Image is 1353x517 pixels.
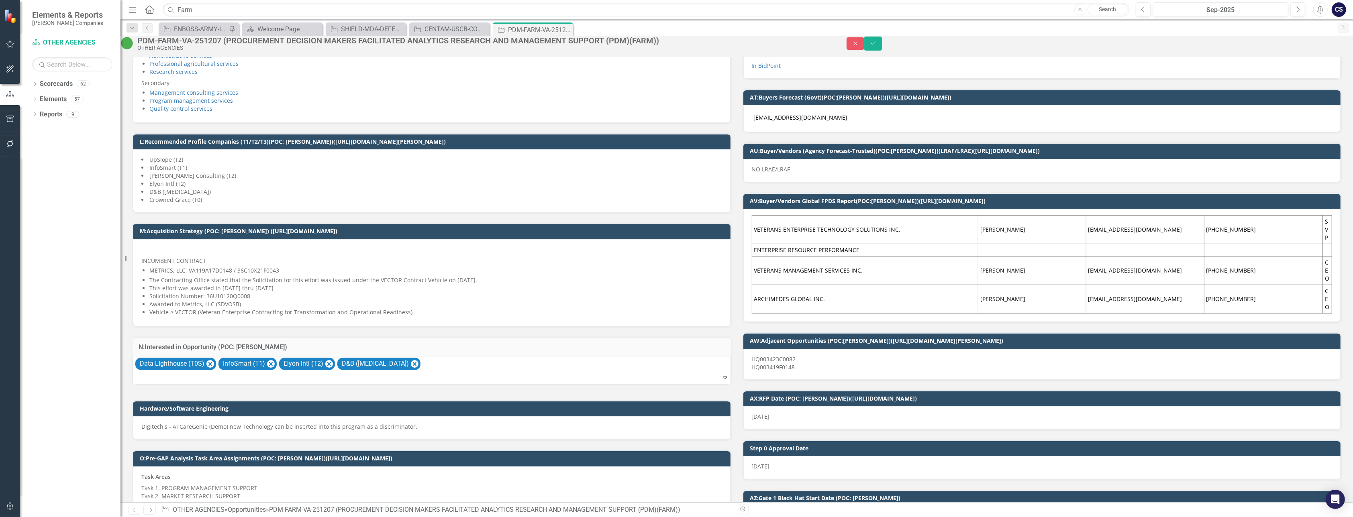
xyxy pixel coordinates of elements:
a: SHIELD-MDA-DEFENSE-254898: MULTIPLE AWARD SCALABLE HOMELAND INNOVATIVE ENTERPRISE LAYERED DEFENSE... [328,24,404,34]
p: INCUMBENT CONTRACT [141,255,722,265]
p: Secondary [141,77,722,87]
a: Scorecards [40,79,73,89]
button: CS [1332,2,1346,17]
div: Remove D&B (T3) [411,360,418,368]
img: Active [120,37,133,49]
div: Elyon Intl (T2) [281,358,324,370]
span: UpSlope (T2) [149,156,183,163]
div: 9 [66,111,79,118]
td: SVP [1323,216,1332,244]
td: [PHONE_NUMBER] [1204,216,1323,244]
a: Management consulting services [149,89,238,96]
td: [EMAIL_ADDRESS][DOMAIN_NAME] [752,112,1333,124]
div: InfoSmart (T1) [220,358,266,370]
strong: Task Areas [141,473,171,480]
h3: L:Recommended Profile Companies (T1/T2/T3)(POC: [PERSON_NAME])([URL][DOMAIN_NAME][PERSON_NAME]) [140,138,726,145]
h3: O:Pre-GAP Analysis Task Area Assignments (POC: [PERSON_NAME])([URL][DOMAIN_NAME]) [140,455,726,461]
span: Elyon Intl (T2) [149,180,186,187]
td: CEO [1323,256,1332,285]
a: Opportunities [228,506,266,513]
td: VETERANS ENTERPRISE TECHNOLOGY SOLUTIONS INC. [752,216,978,244]
a: In BidPoint [752,62,781,69]
h3: N:Interested in Opportunity (POC: [PERSON_NAME]) [139,344,725,351]
div: Welcome Page [257,24,320,34]
img: ClearPoint Strategy [4,9,18,23]
li: Awarded to Metrics, LLC (SDVOSB) [149,300,722,308]
a: OTHER AGENCIES [32,38,112,47]
td: [EMAIL_ADDRESS][DOMAIN_NAME] [1086,256,1204,285]
td: ARCHIMEDES GLOBAL INC. [752,285,978,313]
li: Solicitation Number: 36U10120Q0008 [149,292,722,300]
span: Crowned Grace (T0) [149,196,202,204]
h3: Step 0 Approval Date [750,445,1337,451]
span: [DATE] [752,413,770,420]
td: VETERANS MANAGEMENT SERVICES INC. [752,256,978,285]
h3: AX:RFP Date (POC: [PERSON_NAME])([URL][DOMAIN_NAME]) [750,395,1337,401]
div: Remove Data Lighthouse (T0S) [206,360,214,368]
td: [EMAIL_ADDRESS][DOMAIN_NAME] [1086,285,1204,313]
span: Elements & Reports [32,10,103,20]
small: [PERSON_NAME] Companies [32,20,103,26]
a: Elements [40,95,67,104]
div: Remove Elyon Intl (T2) [325,360,333,368]
td: CEO [1323,285,1332,313]
input: Search ClearPoint... [163,3,1130,17]
a: Program management services [149,97,233,104]
div: D&B ([MEDICAL_DATA]) [339,358,410,370]
a: CENTAM-USCB-COMMERCE-237323: CENSUS BUREAU TRANSFORMATION APPLICATION MODERNIZATION (CENTAM) SEPT... [411,24,488,34]
td: [PERSON_NAME] [978,256,1086,285]
h3: AU:Buyer/Vendors (Agency Forecast-Trusted)(POC:[PERSON_NAME])(LRAF/LRAE)([URL][DOMAIN_NAME]) [750,148,1337,154]
p: METRICS, LLC, VA119A17D0148 / 36C10X21F0043 [149,267,722,275]
h3: M:Acquisition Strategy (POC: [PERSON_NAME]) ([URL][DOMAIN_NAME]) [140,228,726,234]
a: Administrative services [149,52,212,59]
h3: AZ:Gate 1 Black Hat Start Date (POC: [PERSON_NAME]) [750,495,1337,501]
td: [EMAIL_ADDRESS][DOMAIN_NAME] [1086,216,1204,244]
a: Reports [40,110,62,119]
h3: AV:Buyer/Vendors Global FPDS Report(POC:[PERSON_NAME])([URL][DOMAIN_NAME]) [750,198,1337,204]
a: Research services [149,68,198,75]
div: Data Lighthouse (T0S) [137,358,206,370]
div: PDM-FARM-VA-251207 (PROCUREMENT DECISION MAKERS FACILITATED ANALYTICS RESEARCH AND MANAGEMENT SUP... [137,36,831,45]
td: [PERSON_NAME] [978,216,1086,244]
p: Digitech's - AI CareGenie (Demo) new Technology can be inserted into this program as a discrimina... [141,423,722,431]
span: HQ003419F0148 [752,363,795,371]
a: Quality control services [149,105,212,112]
li: This effort was awarded in [DATE] thru [DATE] [149,284,722,292]
h3: Hardware/Software Engineering [140,405,726,411]
span: [DATE] [752,462,770,470]
div: SHIELD-MDA-DEFENSE-254898: MULTIPLE AWARD SCALABLE HOMELAND INNOVATIVE ENTERPRISE LAYERED DEFENSE... [341,24,404,34]
a: Professional agricultural services [149,60,239,67]
button: Sep-2025 [1153,2,1288,17]
span: InfoSmart (T1) [149,164,187,171]
div: OTHER AGENCIES [137,45,831,51]
div: Remove InfoSmart (T1) [267,360,275,368]
p: NO LRAE/LRAF [752,165,1333,173]
div: Open Intercom Messenger [1326,490,1345,509]
span: [PERSON_NAME] Consulting (T2) [149,172,236,179]
h3: AT:Buyers Forecast (Govt)(POC:[PERSON_NAME])([URL][DOMAIN_NAME]) [750,94,1337,100]
td: ENTERPRISE RESOURCE PERFORMANCE [752,244,978,256]
div: PDM-FARM-VA-251207 (PROCUREMENT DECISION MAKERS FACILITATED ANALYTICS RESEARCH AND MANAGEMENT SUP... [269,506,680,513]
span: D&B ([MEDICAL_DATA]) [149,188,211,195]
div: Sep-2025 [1156,5,1286,15]
li: Vehicle > VECTOR (Veteran Enterprise Contracting for Transformation and Operational Readiness) [149,308,722,316]
div: » » [161,505,731,515]
a: Welcome Page [244,24,320,34]
div: 57 [71,96,84,103]
td: [PHONE_NUMBER] [1204,256,1323,285]
h3: AW:Adjacent Opportunities (POC:[PERSON_NAME])([URL][DOMAIN_NAME][PERSON_NAME]) [750,338,1337,344]
p: The Contracting Office stated that the Solicitation for this effort was issued under the VECTOR C... [149,276,722,284]
div: ENBOSS-ARMY-ITES3 SB-221122 (Army National Guard ENBOSS Support Service Sustainment, Enhancement,... [174,24,227,34]
a: ENBOSS-ARMY-ITES3 SB-221122 (Army National Guard ENBOSS Support Service Sustainment, Enhancement,... [161,24,227,34]
input: Search Below... [32,57,112,71]
p: HQ003423C0082 [752,355,1333,371]
a: OTHER AGENCIES [173,506,224,513]
a: Search [1088,4,1128,15]
div: CENTAM-USCB-COMMERCE-237323: CENSUS BUREAU TRANSFORMATION APPLICATION MODERNIZATION (CENTAM) SEPT... [424,24,488,34]
td: [PHONE_NUMBER] [1204,285,1323,313]
td: [PERSON_NAME] [978,285,1086,313]
div: 62 [77,81,90,88]
div: PDM-FARM-VA-251207 (PROCUREMENT DECISION MAKERS FACILITATED ANALYTICS RESEARCH AND MANAGEMENT SUP... [508,25,571,35]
